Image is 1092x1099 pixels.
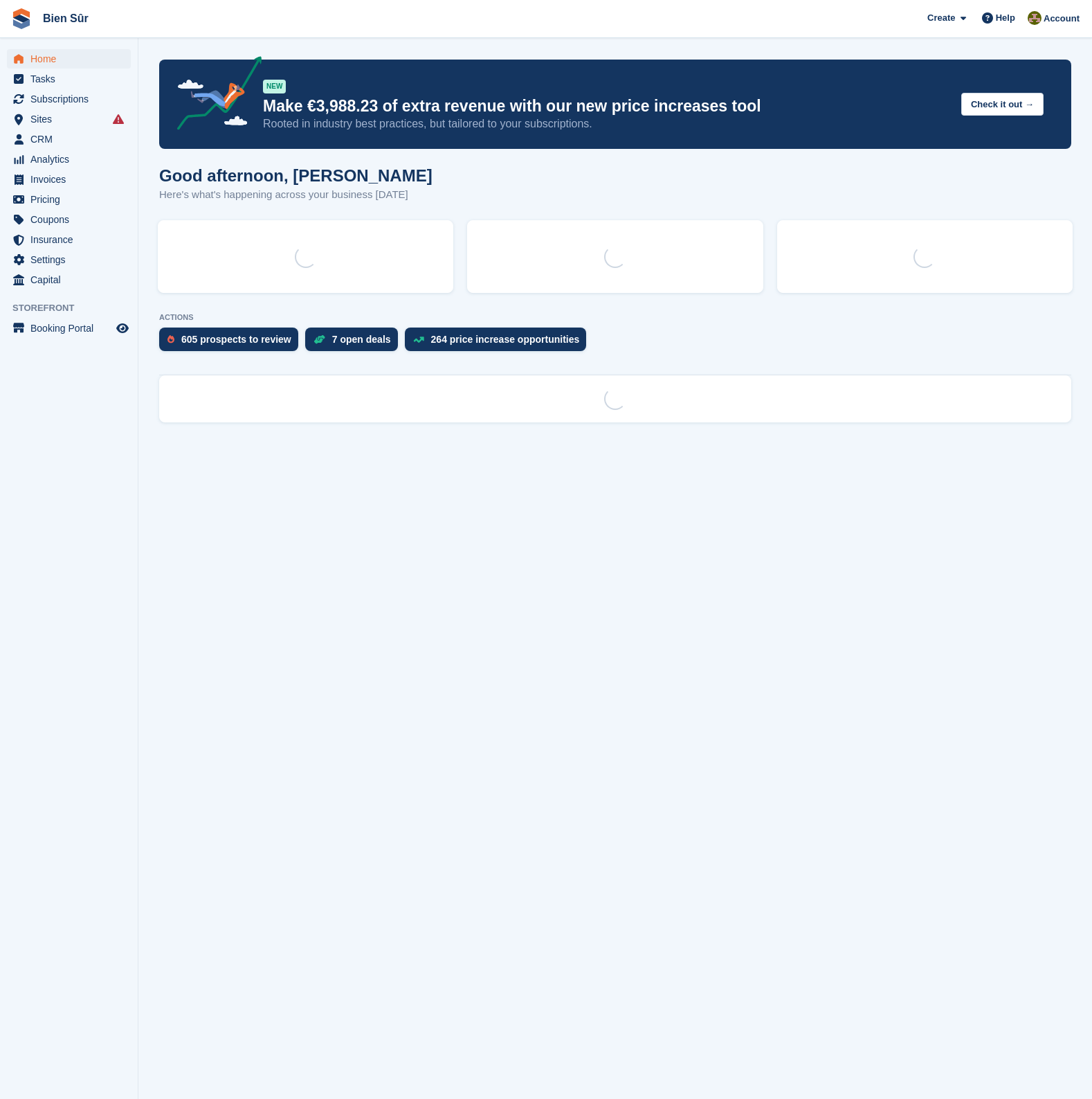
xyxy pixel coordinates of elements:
[30,250,113,269] span: Settings
[30,230,113,249] span: Insurance
[165,56,262,135] img: price-adjustments-announcement-icon-8257ccfd72463d97f412b2fc003d46551f7dbcb40ab6d574587a9cd5c0d94...
[159,313,1071,322] p: ACTIONS
[7,319,131,338] a: menu
[7,69,131,89] a: menu
[12,301,138,315] span: Storefront
[30,270,113,289] span: Capital
[7,250,131,269] a: menu
[37,7,94,30] a: Bien Sûr
[30,69,113,89] span: Tasks
[927,11,955,25] span: Create
[405,328,594,358] a: 264 price increase opportunities
[113,114,124,125] i: Smart entry sync failures have occurred
[30,109,113,129] span: Sites
[30,150,113,169] span: Analytics
[431,334,580,345] div: 264 price increase opportunities
[263,80,286,93] div: NEW
[7,210,131,229] a: menu
[7,190,131,209] a: menu
[159,187,433,203] p: Here's what's happening across your business [DATE]
[7,170,131,189] a: menu
[1028,11,1041,25] img: Matthieu Burnand
[961,93,1044,116] button: Check it out →
[181,334,291,345] div: 605 prospects to review
[332,334,391,345] div: 7 open deals
[996,11,1015,25] span: Help
[7,89,131,109] a: menu
[7,270,131,289] a: menu
[263,96,950,116] p: Make €3,988.23 of extra revenue with our new price increases tool
[7,230,131,249] a: menu
[30,190,113,209] span: Pricing
[30,49,113,69] span: Home
[30,319,113,338] span: Booking Portal
[159,166,433,185] h1: Good afternoon, [PERSON_NAME]
[30,89,113,109] span: Subscriptions
[305,328,405,358] a: 7 open deals
[30,129,113,149] span: CRM
[30,210,113,229] span: Coupons
[30,170,113,189] span: Invoices
[159,328,305,358] a: 605 prospects to review
[11,8,32,29] img: stora-icon-8386f47178a22dfd0bd8f6a31ec36ba5ce8667c1dd55bd0f319d3a0aa187defe.svg
[167,335,174,343] img: prospect-51fa495bee0391a8d652442698ab0144808aea92771e9ea1ae160a38d050c398.svg
[313,334,325,344] img: deal-1b604bf984904fb50ccaf53a9ad4b4a5d6e5aea283cecdc64d6e3604feb123c2.svg
[7,109,131,129] a: menu
[413,337,424,343] img: price_increase_opportunities-93ffe204e8149a01c8c9dc8f82e8f89637d9d84a8eef4429ea346261dce0b2c0.svg
[1044,12,1080,26] span: Account
[7,49,131,69] a: menu
[7,129,131,149] a: menu
[7,150,131,169] a: menu
[263,116,950,132] p: Rooted in industry best practices, but tailored to your subscriptions.
[114,320,131,337] a: Preview store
